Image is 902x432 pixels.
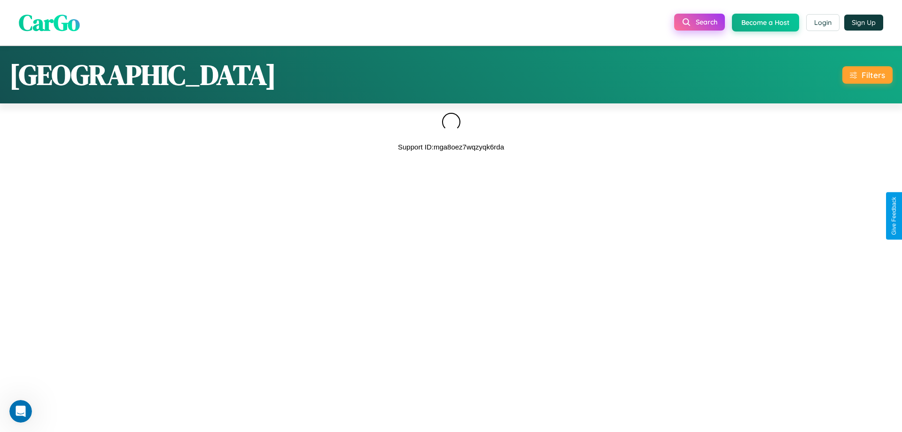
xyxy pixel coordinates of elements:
[19,7,80,38] span: CarGo
[842,66,893,84] button: Filters
[732,14,799,31] button: Become a Host
[9,55,276,94] h1: [GEOGRAPHIC_DATA]
[398,141,504,153] p: Support ID: mga8oez7wqzyqk6rda
[9,400,32,423] iframe: Intercom live chat
[696,18,717,26] span: Search
[806,14,840,31] button: Login
[844,15,883,31] button: Sign Up
[674,14,725,31] button: Search
[862,70,885,80] div: Filters
[891,197,897,235] div: Give Feedback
